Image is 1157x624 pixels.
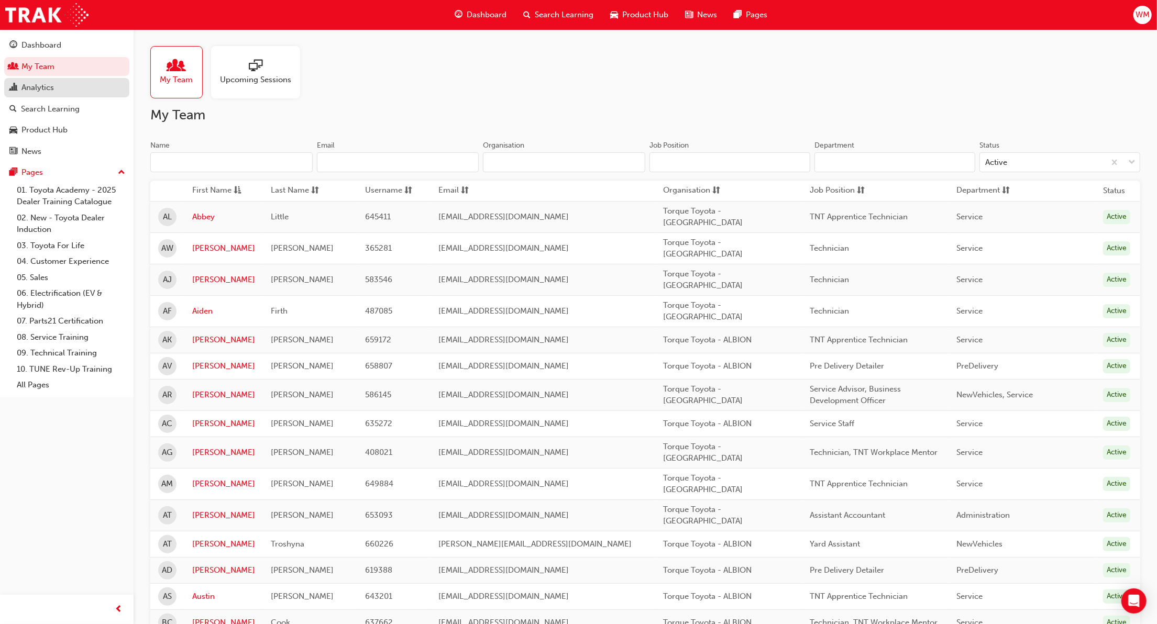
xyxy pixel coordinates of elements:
a: news-iconNews [677,4,725,26]
a: [PERSON_NAME] [192,418,255,430]
input: Department [814,152,975,172]
div: Email [317,140,335,151]
span: car-icon [9,126,17,135]
div: Active [1103,304,1130,318]
span: Pre Delivery Detailer [810,361,884,371]
span: Service Advisor, Business Development Officer [810,384,901,406]
span: [PERSON_NAME] [271,592,334,601]
span: people-icon [170,59,183,74]
span: Torque Toyota - ALBION [663,361,752,371]
span: 659172 [365,335,391,344]
div: Active [1103,333,1130,347]
span: [PERSON_NAME] [271,448,334,457]
span: Service [956,419,983,428]
span: 649884 [365,479,393,488]
div: Active [1103,273,1130,287]
span: AS [163,590,172,603]
div: Name [150,140,170,151]
button: Emailsorting-icon [438,184,496,197]
span: asc-icon [234,184,241,197]
div: Active [1103,359,1130,373]
span: Service [956,243,983,253]
span: 365281 [365,243,392,253]
span: 619388 [365,565,392,575]
span: NewVehicles [956,539,1002,549]
span: [PERSON_NAME][EMAIL_ADDRESS][DOMAIN_NAME] [438,539,632,549]
span: Torque Toyota - ALBION [663,592,752,601]
div: Search Learning [21,103,80,115]
div: Active [1103,563,1130,577]
a: [PERSON_NAME] [192,334,255,346]
span: [PERSON_NAME] [271,243,334,253]
span: Torque Toyota - [GEOGRAPHIC_DATA] [663,473,743,495]
span: 586145 [365,390,391,399]
a: Aiden [192,305,255,317]
div: Active [1103,477,1130,491]
span: Torque Toyota - [GEOGRAPHIC_DATA] [663,384,743,406]
a: 09. Technical Training [13,345,129,361]
div: Job Position [649,140,689,151]
span: AW [161,242,173,254]
span: Technician [810,275,849,284]
div: Organisation [483,140,524,151]
span: Troshyna [271,539,304,549]
a: 06. Electrification (EV & Hybrid) [13,285,129,313]
span: Pages [746,9,767,21]
a: 07. Parts21 Certification [13,313,129,329]
span: Department [956,184,1000,197]
div: News [21,146,41,158]
span: AD [162,564,173,576]
button: DashboardMy TeamAnalyticsSearch LearningProduct HubNews [4,34,129,163]
span: Technician, TNT Workplace Mentor [810,448,938,457]
a: My Team [4,57,129,76]
a: Dashboard [4,36,129,55]
a: 02. New - Toyota Dealer Induction [13,210,129,238]
span: sessionType_ONLINE_URL-icon [249,59,262,74]
span: AC [162,418,173,430]
span: Email [438,184,459,197]
span: 487085 [365,306,392,316]
h2: My Team [150,107,1140,124]
span: AK [163,334,172,346]
div: Analytics [21,82,54,94]
span: TNT Apprentice Technician [810,212,908,221]
span: sorting-icon [712,184,720,197]
span: Pre Delivery Detailer [810,565,884,575]
span: 583546 [365,275,392,284]
span: Service [956,592,983,601]
span: 645411 [365,212,391,221]
span: News [697,9,717,21]
a: [PERSON_NAME] [192,274,255,286]
span: AM [162,478,173,490]
a: 03. Toyota For Life [13,238,129,254]
span: guage-icon [9,41,17,50]
span: TNT Apprentice Technician [810,479,908,488]
span: [EMAIL_ADDRESS][DOMAIN_NAME] [438,510,569,520]
a: search-iconSearch Learning [515,4,602,26]
div: Active [1103,589,1130,604]
span: up-icon [118,166,125,180]
span: [EMAIL_ADDRESS][DOMAIN_NAME] [438,212,569,221]
a: News [4,142,129,161]
span: AG [162,447,173,459]
span: TNT Apprentice Technician [810,335,908,344]
span: Torque Toyota - ALBION [663,419,752,428]
span: down-icon [1128,156,1136,170]
span: WM [1136,9,1150,21]
div: Active [1103,508,1130,522]
span: 653093 [365,510,393,520]
a: 04. Customer Experience [13,253,129,270]
span: [EMAIL_ADDRESS][DOMAIN_NAME] [438,335,569,344]
a: Search Learning [4,99,129,119]
span: NewVehicles, Service [956,390,1033,399]
span: Firth [271,306,288,316]
span: AR [162,389,172,401]
div: Active [1103,210,1130,224]
span: sorting-icon [857,184,865,197]
span: [PERSON_NAME] [271,275,334,284]
span: car-icon [610,8,618,21]
span: Little [271,212,289,221]
span: Service [956,212,983,221]
span: [PERSON_NAME] [271,510,334,520]
a: [PERSON_NAME] [192,242,255,254]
